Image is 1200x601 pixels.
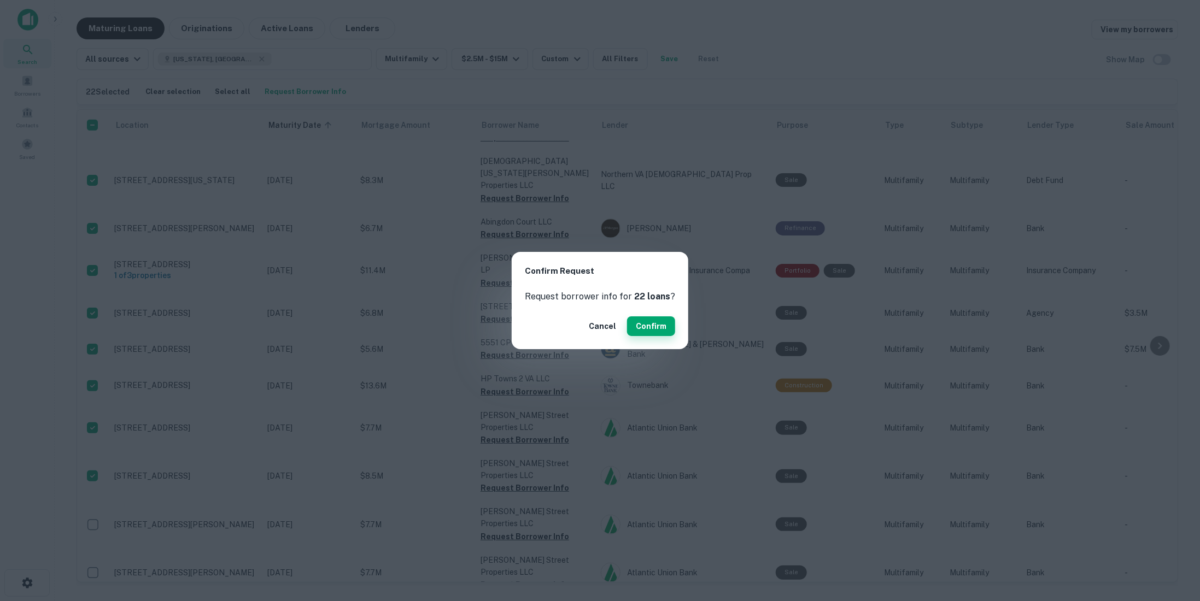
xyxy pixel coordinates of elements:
[512,252,688,291] h2: Confirm Request
[627,316,675,336] button: Confirm
[634,291,670,302] strong: 22 loans
[584,316,621,336] button: Cancel
[525,290,675,303] p: Request borrower info for ?
[1145,479,1200,531] iframe: Chat Widget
